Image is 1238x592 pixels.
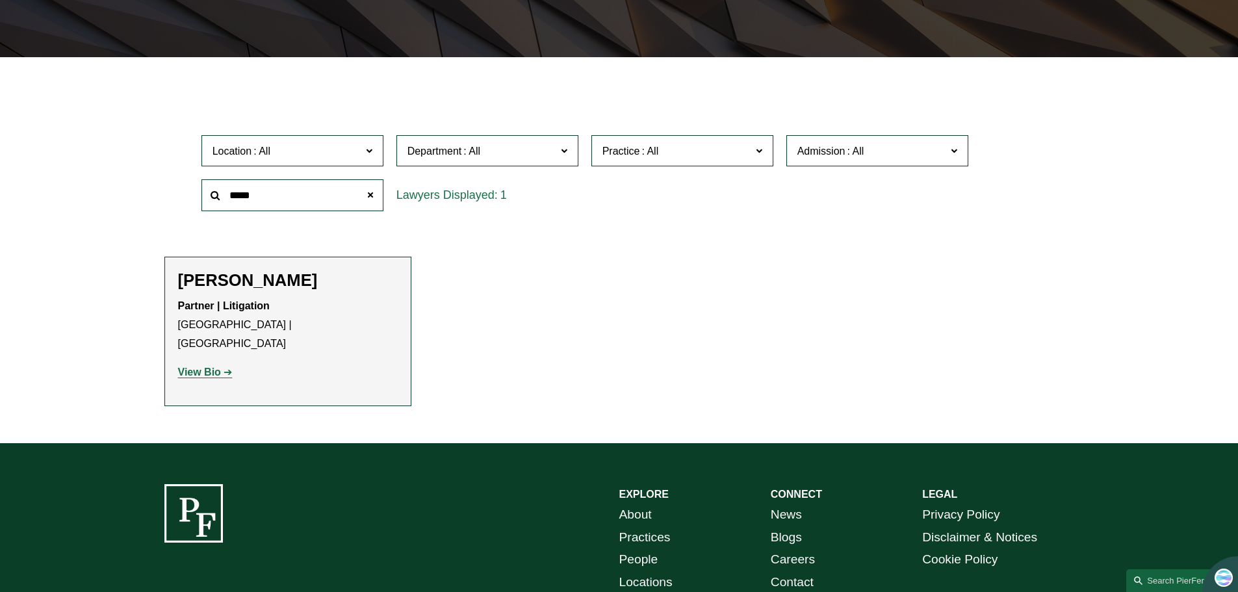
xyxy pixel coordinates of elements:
p: [GEOGRAPHIC_DATA] | [GEOGRAPHIC_DATA] [178,297,398,353]
a: Practices [619,526,671,549]
a: Cookie Policy [922,548,998,571]
strong: Partner | Litigation [178,300,270,311]
span: Location [213,146,252,157]
a: About [619,504,652,526]
a: Privacy Policy [922,504,999,526]
strong: View Bio [178,367,221,378]
a: People [619,548,658,571]
span: 1 [500,188,507,201]
a: Disclaimer & Notices [922,526,1037,549]
a: Careers [771,548,815,571]
a: Blogs [771,526,802,549]
a: View Bio [178,367,233,378]
strong: CONNECT [771,489,822,500]
span: Department [407,146,462,157]
strong: EXPLORE [619,489,669,500]
h2: [PERSON_NAME] [178,270,398,290]
a: News [771,504,802,526]
span: Admission [797,146,845,157]
a: Search this site [1126,569,1217,592]
strong: LEGAL [922,489,957,500]
span: Practice [602,146,640,157]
